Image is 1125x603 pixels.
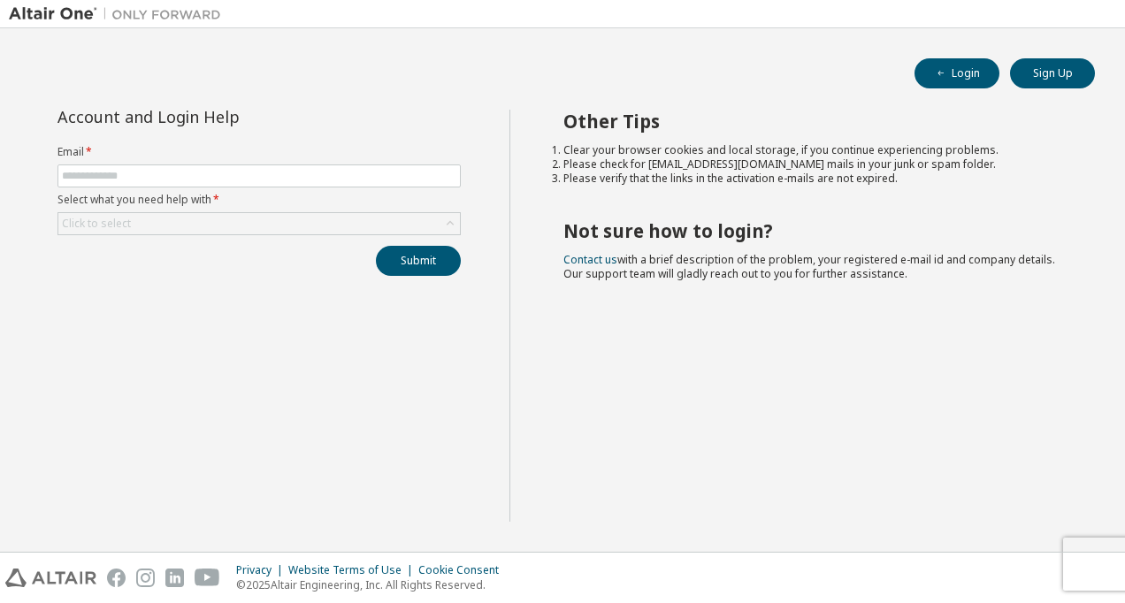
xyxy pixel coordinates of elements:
div: Privacy [236,563,288,577]
div: Account and Login Help [57,110,380,124]
p: © 2025 Altair Engineering, Inc. All Rights Reserved. [236,577,509,592]
button: Login [915,58,999,88]
li: Clear your browser cookies and local storage, if you continue experiencing problems. [563,143,1064,157]
button: Submit [376,246,461,276]
button: Sign Up [1010,58,1095,88]
h2: Other Tips [563,110,1064,133]
img: youtube.svg [195,569,220,587]
img: facebook.svg [107,569,126,587]
span: with a brief description of the problem, your registered e-mail id and company details. Our suppo... [563,252,1055,281]
img: instagram.svg [136,569,155,587]
div: Click to select [62,217,131,231]
img: linkedin.svg [165,569,184,587]
label: Email [57,145,461,159]
label: Select what you need help with [57,193,461,207]
div: Website Terms of Use [288,563,418,577]
a: Contact us [563,252,617,267]
li: Please check for [EMAIL_ADDRESS][DOMAIN_NAME] mails in your junk or spam folder. [563,157,1064,172]
div: Click to select [58,213,460,234]
div: Cookie Consent [418,563,509,577]
img: altair_logo.svg [5,569,96,587]
li: Please verify that the links in the activation e-mails are not expired. [563,172,1064,186]
h2: Not sure how to login? [563,219,1064,242]
img: Altair One [9,5,230,23]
